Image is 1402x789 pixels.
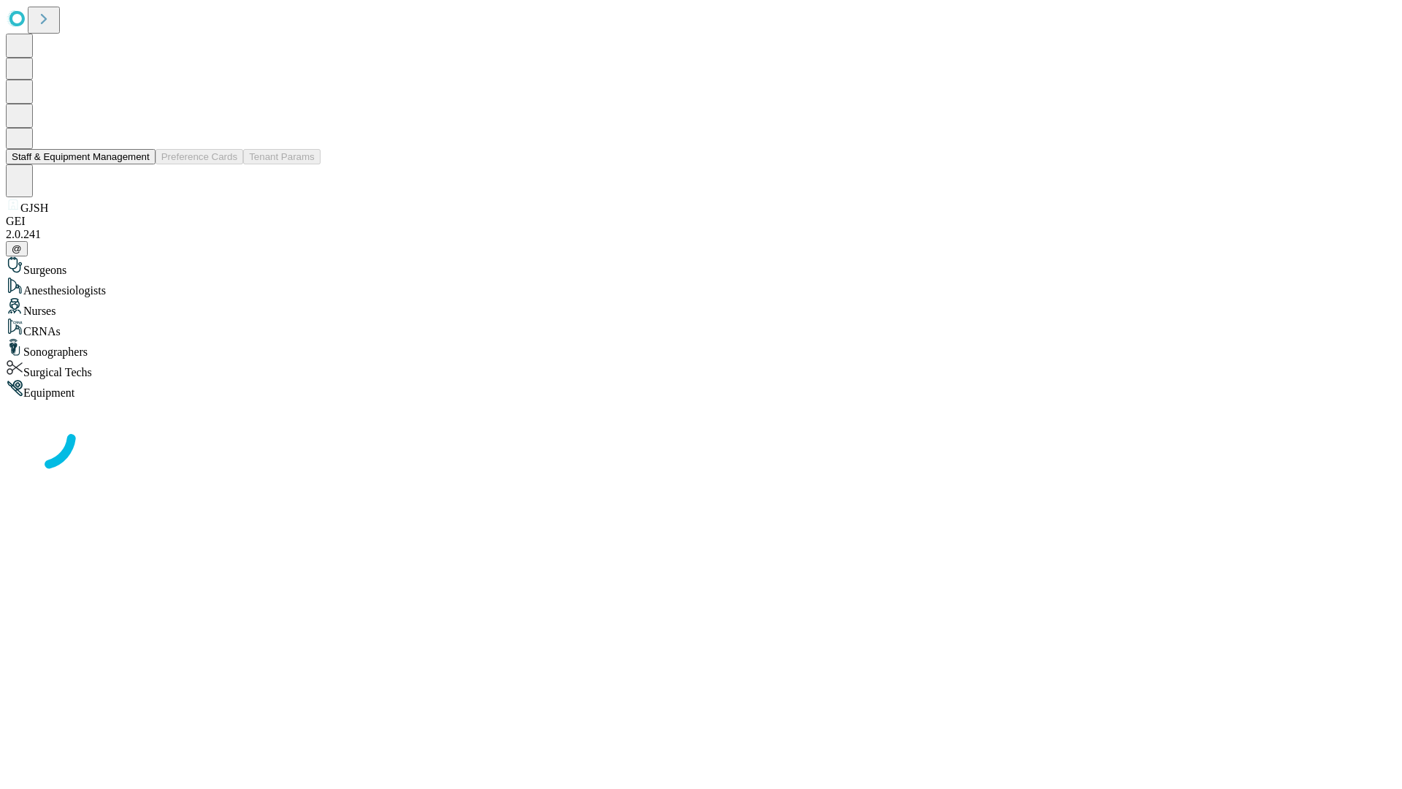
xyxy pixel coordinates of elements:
[6,318,1396,338] div: CRNAs
[6,228,1396,241] div: 2.0.241
[6,256,1396,277] div: Surgeons
[6,297,1396,318] div: Nurses
[12,243,22,254] span: @
[243,149,321,164] button: Tenant Params
[6,241,28,256] button: @
[6,215,1396,228] div: GEI
[6,149,156,164] button: Staff & Equipment Management
[6,277,1396,297] div: Anesthesiologists
[20,202,48,214] span: GJSH
[6,379,1396,400] div: Equipment
[6,359,1396,379] div: Surgical Techs
[6,338,1396,359] div: Sonographers
[156,149,243,164] button: Preference Cards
